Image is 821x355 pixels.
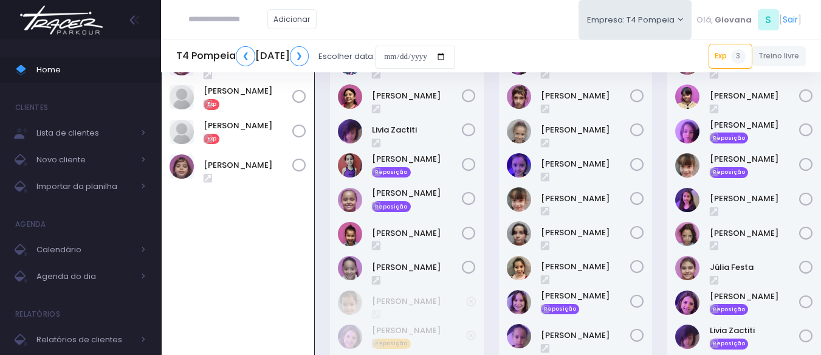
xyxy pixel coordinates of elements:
img: Melissa Gouveia [507,290,531,314]
span: Reposição [710,339,749,350]
a: [PERSON_NAME] [541,329,631,342]
h4: Clientes [15,95,48,120]
span: Home [36,62,146,78]
span: Reposição [710,304,749,315]
img: Helena Zanchetta [507,187,531,212]
span: Novo cliente [36,152,134,168]
img: Clarice Lopes [675,84,699,109]
a: Treino livre [752,46,806,66]
a: Livia Zactiti [372,124,462,136]
a: [PERSON_NAME] [541,193,631,205]
img: Helena Zanchetta [675,153,699,177]
span: Reposição [541,304,580,315]
a: [PERSON_NAME] [541,158,631,170]
img: Isabela Sandes [338,84,362,109]
a: ❯ [290,46,309,66]
a: [PERSON_NAME] [372,295,466,308]
a: Livia Zactiti [710,325,800,337]
a: [PERSON_NAME] [710,90,800,102]
h4: Relatórios [15,302,60,326]
a: [PERSON_NAME] [710,227,800,240]
a: [PERSON_NAME] [372,153,462,165]
span: Reposição [372,339,411,350]
img: Manuela Mattosinho Sfeir [338,153,362,177]
a: [PERSON_NAME] [372,187,462,199]
img: Livia Zactiti Jobim [338,119,362,143]
img: Julia Pinotti [675,222,699,246]
span: Importar da planilha [36,179,134,195]
span: Relatórios de clientes [36,332,134,348]
img: Luiza Chimionato [170,85,194,109]
a: [PERSON_NAME] [710,153,800,165]
a: [PERSON_NAME] [541,90,631,102]
a: [PERSON_NAME] [204,120,292,132]
a: [PERSON_NAME] [710,119,800,131]
a: [PERSON_NAME] [541,261,631,273]
img: Luísa Veludo Uchôa [170,120,194,144]
span: Calendário [36,242,134,258]
img: Júlia Festa Tognasca [675,256,699,280]
a: [PERSON_NAME] [372,227,462,240]
img: Maria Eduarda Nogueira Missao [338,188,362,212]
h4: Agenda [15,212,46,236]
a: Júlia Festa [710,261,800,274]
span: 3 [731,49,746,64]
img: Helena Mendes Leone [507,153,531,177]
img: Livia Zactiti Jobim [675,325,699,349]
span: Reposição [710,133,749,143]
span: Olá, [696,14,713,26]
div: [ ] [692,6,806,33]
a: [PERSON_NAME] [372,90,462,102]
img: Laura Novaes Abud [338,325,362,349]
h5: T4 Pompeia [DATE] [176,46,309,66]
span: Reposição [372,167,411,178]
img: Maria eduarda comparsi nunes [507,256,531,280]
span: Lista de clientes [36,125,134,141]
a: Sair [783,13,798,26]
span: Reposição [710,167,749,178]
a: [PERSON_NAME] [541,124,631,136]
a: [PERSON_NAME] [372,261,462,274]
a: [PERSON_NAME] [710,291,800,303]
img: Sofia Sandes [338,256,362,280]
img: Naya R. H. Miranda [507,324,531,348]
a: ❮ [236,46,255,66]
img: Laura Novaes Abud [675,291,699,315]
a: [PERSON_NAME] [204,159,292,171]
img: Carmen Borga Le Guevellou [507,84,531,109]
img: Gabriela Jordão Natacci [675,119,699,143]
div: Escolher data: [176,43,455,71]
img: Cecília Aimi Shiozuka de Oliveira [338,291,362,315]
span: Agenda do dia [36,269,134,284]
img: Isabella Calvo [675,188,699,212]
img: STELLA ARAUJO LAGUNA [338,222,362,246]
a: [PERSON_NAME] [541,227,631,239]
a: Adicionar [267,9,317,29]
a: [PERSON_NAME] [204,85,292,97]
span: Giovana [715,14,752,26]
img: Cecília Mello [507,119,531,143]
img: Luísa do Prado Pereira Alves [170,154,194,179]
img: Luiza Lobello Demônaco [507,221,531,246]
a: [PERSON_NAME] [372,325,466,337]
a: [PERSON_NAME] [710,193,800,205]
a: Exp3 [709,44,752,68]
span: Reposição [372,201,411,212]
a: [PERSON_NAME] [541,290,631,302]
span: S [758,9,779,30]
